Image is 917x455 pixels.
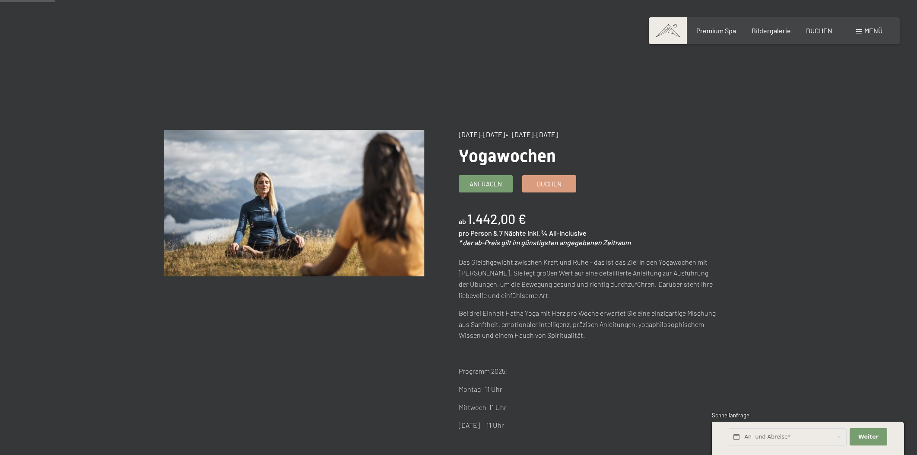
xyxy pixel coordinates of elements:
[459,365,719,377] p: Programm 2025:
[850,428,887,446] button: Weiter
[696,26,736,35] a: Premium Spa
[164,130,424,276] img: Yogawochen
[459,420,719,431] p: [DATE] 11 Uhr
[523,176,576,192] a: Buchen
[506,130,558,138] span: • [DATE]–[DATE]
[499,229,526,237] span: 7 Nächte
[864,26,882,35] span: Menü
[459,256,719,301] p: Das Gleichgewicht zwischen Kraft und Ruhe – das ist das Ziel in den Yogawochen mit [PERSON_NAME]....
[858,433,879,441] span: Weiter
[806,26,832,35] a: BUCHEN
[752,26,791,35] a: Bildergalerie
[712,412,749,419] span: Schnellanfrage
[527,229,587,237] span: inkl. ¾ All-Inclusive
[459,130,505,138] span: [DATE]–[DATE]
[459,229,498,237] span: pro Person &
[459,238,631,247] em: * der ab-Preis gilt im günstigsten angegebenen Zeitraum
[459,308,719,341] p: Bei drei Einheit Hatha Yoga mit Herz pro Woche erwartet Sie eine einzigartige Mischung aus Sanfth...
[459,402,719,413] p: Mittwoch 11 Uhr
[537,179,562,189] span: Buchen
[459,146,556,166] span: Yogawochen
[467,211,526,227] b: 1.442,00 €
[459,384,719,395] p: Montag 11 Uhr
[470,179,502,189] span: Anfragen
[459,217,466,225] span: ab
[459,176,512,192] a: Anfragen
